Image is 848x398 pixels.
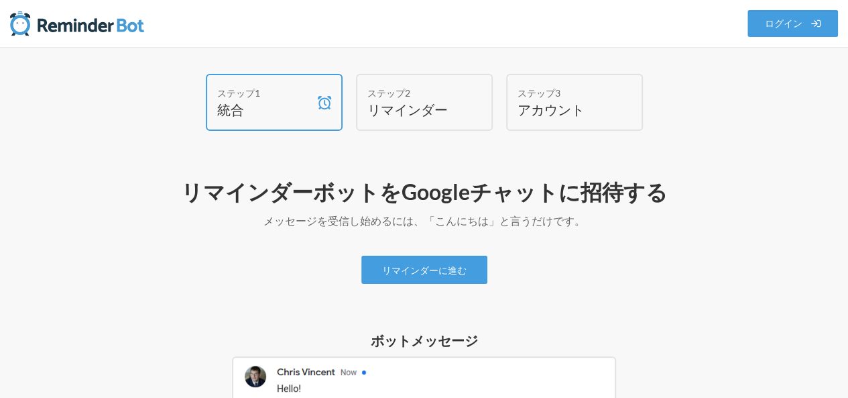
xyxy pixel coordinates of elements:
font: ステップ3 [518,87,560,99]
a: ログイン [747,10,839,37]
font: メッセージを受信し始めるには、「こんにちは」と言うだけです。 [263,214,585,227]
a: リマインダーに進む [361,256,487,284]
font: リマインダーに進む [382,264,467,276]
font: 統合 [217,101,244,117]
font: ステップ1 [217,87,260,99]
font: ボットメッセージ [371,332,478,348]
font: アカウント [518,101,585,117]
font: ログイン [765,18,802,30]
img: リマインダーボット [10,10,144,37]
font: リマインダー [367,101,448,117]
font: リマインダーボットをGoogleチャットに招待する [181,179,668,205]
font: ステップ2 [367,87,410,99]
